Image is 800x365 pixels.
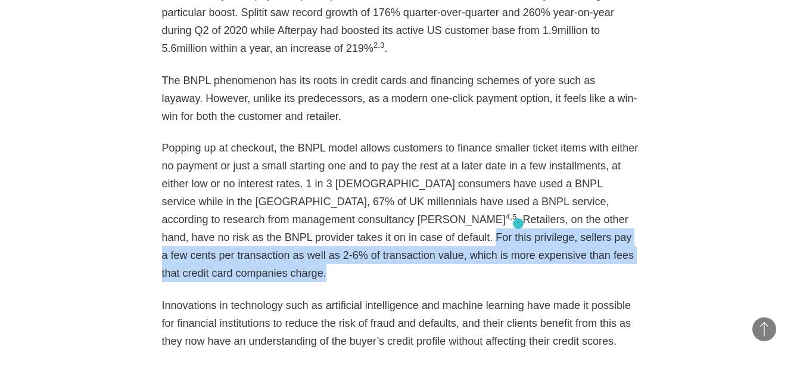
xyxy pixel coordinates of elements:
[373,41,385,50] sup: 2,3
[506,212,517,221] sup: 4,5
[162,72,639,125] p: The BNPL phenomenon has its roots in credit cards and financing schemes of yore such as layaway. ...
[162,139,639,282] p: Popping up at checkout, the BNPL model allows customers to finance smaller ticket items with eith...
[752,317,776,341] button: Back to Top
[162,296,639,350] p: Innovations in technology such as artificial intelligence and machine learning have made it possi...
